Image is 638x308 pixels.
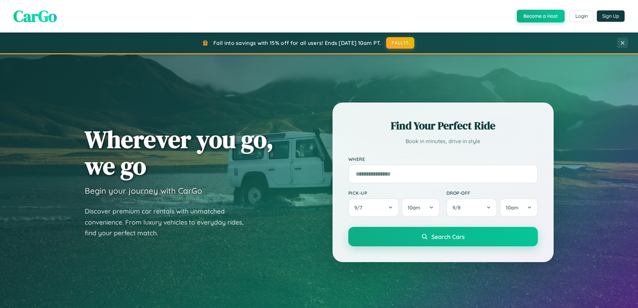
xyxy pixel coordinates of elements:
[348,227,538,246] button: Search Cars
[348,156,538,162] label: Where
[348,118,538,133] h2: Find Your Perfect Ride
[506,204,518,211] span: 10am
[85,126,274,179] h1: Wherever you go, we go
[570,10,593,22] button: Login
[348,136,538,146] p: Book in minutes, drive in style
[213,40,381,46] span: Fall into savings with 15% off for all users! Ends [DATE] 10am PT.
[402,198,439,217] button: 10am
[517,10,565,22] button: Become a Host
[446,198,497,217] button: 9/8
[354,204,366,211] span: 9 / 7
[85,186,202,196] h3: Begin your journey with CarGo
[408,204,420,211] span: 10am
[348,190,440,196] label: Pick-up
[348,198,399,217] button: 9/7
[386,37,414,49] button: FALL15
[500,198,538,217] button: 10am
[452,204,464,211] span: 9 / 8
[597,10,625,22] button: Sign Up
[85,206,252,239] p: Discover premium car rentals with unmatched convenience. From luxury vehicles to everyday rides, ...
[431,233,465,240] span: Search Cars
[13,5,57,27] span: CarGo
[446,190,538,196] label: Drop-off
